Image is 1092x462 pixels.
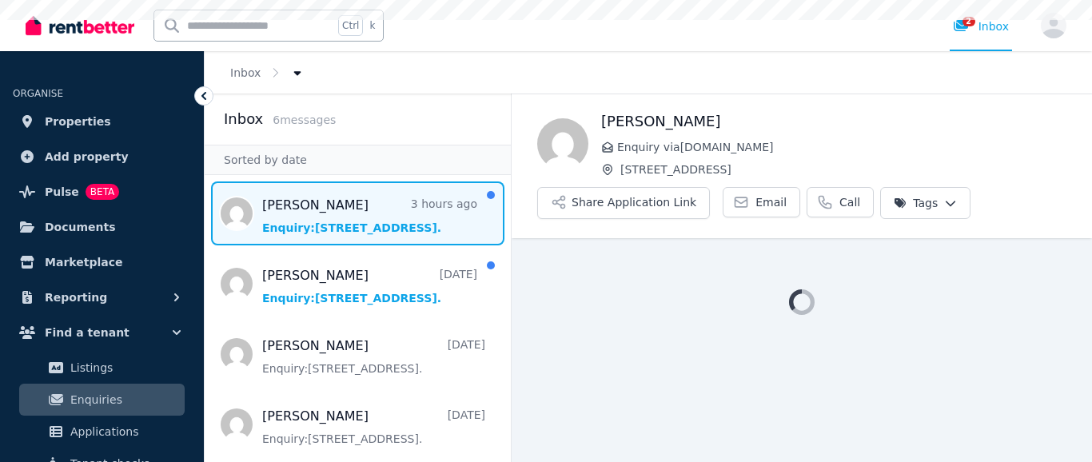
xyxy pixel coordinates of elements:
span: Documents [45,217,116,237]
button: Tags [880,187,970,219]
nav: Breadcrumb [205,51,331,94]
span: Applications [70,422,178,441]
span: Properties [45,112,111,131]
a: Documents [13,211,191,243]
span: Reporting [45,288,107,307]
span: [STREET_ADDRESS] [620,161,1066,177]
span: Ctrl [338,15,363,36]
img: RentBetter [26,14,134,38]
span: Find a tenant [45,323,130,342]
a: Call [807,187,874,217]
a: Email [723,187,800,217]
span: Listings [70,358,178,377]
a: PulseBETA [13,176,191,208]
h1: [PERSON_NAME] [601,110,1066,133]
span: Add property [45,147,129,166]
span: Enquiry via [DOMAIN_NAME] [617,139,1066,155]
span: Pulse [45,182,79,201]
a: [PERSON_NAME]3 hours agoEnquiry:[STREET_ADDRESS]. [262,196,477,236]
a: Inbox [230,66,261,79]
span: Marketplace [45,253,122,272]
span: Tags [894,195,938,211]
button: Share Application Link [537,187,710,219]
span: ORGANISE [13,88,63,99]
a: Listings [19,352,185,384]
div: Sorted by date [205,145,511,175]
a: [PERSON_NAME][DATE]Enquiry:[STREET_ADDRESS]. [262,407,485,447]
h2: Inbox [224,108,263,130]
button: Reporting [13,281,191,313]
img: Tichaona Mukandi [537,118,588,169]
span: Email [755,194,787,210]
a: Applications [19,416,185,448]
a: [PERSON_NAME][DATE]Enquiry:[STREET_ADDRESS]. [262,266,477,306]
a: Enquiries [19,384,185,416]
a: Properties [13,106,191,137]
span: Call [839,194,860,210]
a: Marketplace [13,246,191,278]
span: Enquiries [70,390,178,409]
div: Inbox [953,18,1009,34]
a: [PERSON_NAME][DATE]Enquiry:[STREET_ADDRESS]. [262,337,485,376]
span: BETA [86,184,119,200]
button: Find a tenant [13,317,191,348]
a: Add property [13,141,191,173]
span: k [369,19,375,32]
span: 6 message s [273,114,336,126]
span: 2 [962,17,975,26]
